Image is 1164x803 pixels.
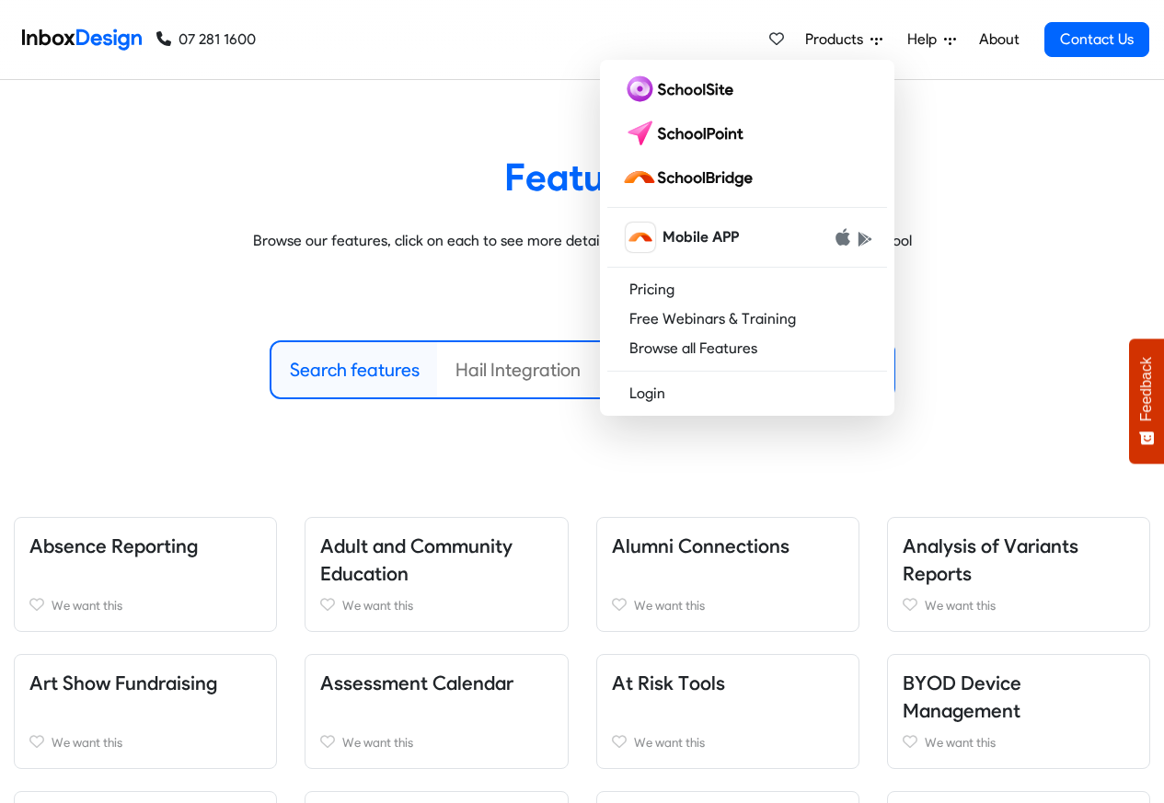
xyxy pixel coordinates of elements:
[663,226,739,248] span: Mobile APP
[320,534,513,585] a: Adult and Community Education
[582,654,873,769] div: At Risk Tools
[320,594,552,616] a: We want this
[29,534,198,557] a: Absence Reporting
[974,21,1024,58] a: About
[798,21,890,58] a: Products
[612,594,844,616] a: We want this
[291,517,582,632] div: Adult and Community Education
[873,654,1164,769] div: BYOD Device Management
[28,230,1136,252] p: Browse our features, click on each to see more details, or to short-list items required for your ...
[437,342,836,397] input: Hail Integration
[1129,338,1164,464] button: Feedback - Show survey
[612,731,844,753] a: We want this
[607,304,887,334] a: Free Webinars & Training
[900,21,963,58] a: Help
[52,735,122,750] span: We want this
[28,154,1136,201] heading: Features
[290,356,420,384] label: Search features
[903,731,1135,753] a: We want this
[29,731,261,753] a: We want this
[320,671,513,694] a: Assessment Calendar
[29,594,261,616] a: We want this
[903,534,1078,585] a: Analysis of Variants Reports
[582,517,873,632] div: Alumni Connections
[903,594,1135,616] a: We want this
[622,163,760,192] img: schoolbridge logo
[626,223,655,252] img: schoolbridge icon
[607,215,887,259] a: schoolbridge icon Mobile APP
[612,671,725,694] a: At Risk Tools
[634,598,705,613] span: We want this
[52,598,122,613] span: We want this
[873,517,1164,632] div: Analysis of Variants Reports
[342,735,413,750] span: We want this
[925,735,996,750] span: We want this
[622,119,752,148] img: schoolpoint logo
[600,60,894,416] div: Products
[907,29,944,51] span: Help
[29,671,217,694] a: Art Show Fundraising
[1044,22,1149,57] a: Contact Us
[607,334,887,363] a: Browse all Features
[622,75,741,104] img: schoolsite logo
[342,598,413,613] span: We want this
[320,731,552,753] a: We want this
[1138,357,1155,421] span: Feedback
[156,29,256,51] a: 07 281 1600
[291,654,582,769] div: Assessment Calendar
[805,29,870,51] span: Products
[634,735,705,750] span: We want this
[607,379,887,408] a: Login
[612,534,789,557] a: Alumni Connections
[607,275,887,304] a: Pricing
[925,598,996,613] span: We want this
[903,671,1021,722] a: BYOD Device Management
